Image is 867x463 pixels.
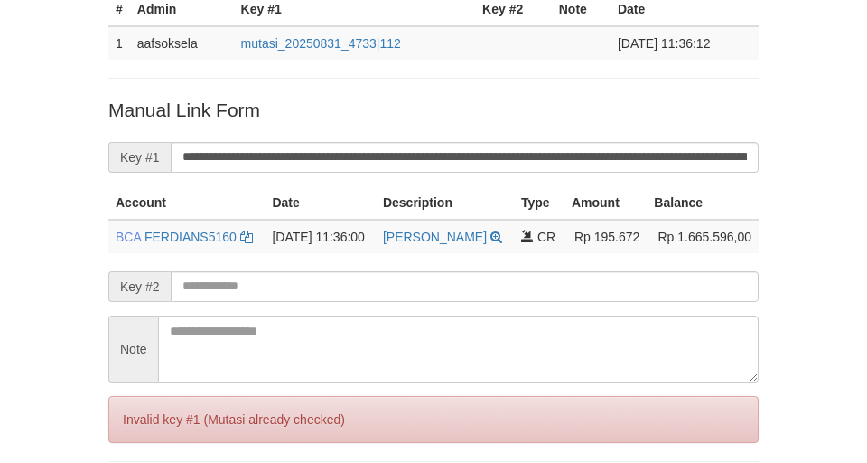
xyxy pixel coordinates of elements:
span: Note [108,316,158,383]
a: mutasi_20250831_4733|112 [241,36,401,51]
th: Type [514,186,564,220]
th: Account [108,186,265,220]
th: Balance [647,186,759,220]
td: Rp 195.672 [564,220,647,253]
td: [DATE] 11:36:12 [611,26,759,60]
a: FERDIANS5160 [144,230,237,244]
span: CR [537,230,555,244]
a: [PERSON_NAME] [383,230,487,244]
span: Key #2 [108,271,171,302]
a: Copy FERDIANS5160 to clipboard [240,230,253,244]
th: Date [265,186,376,220]
span: BCA [116,230,141,244]
th: Description [376,186,514,220]
span: Key #1 [108,142,171,173]
div: Invalid key #1 (Mutasi already checked) [108,396,759,443]
td: aafsoksela [130,26,234,60]
td: 1 [108,26,130,60]
th: Amount [564,186,647,220]
td: [DATE] 11:36:00 [265,220,376,253]
p: Manual Link Form [108,97,759,123]
td: Rp 1.665.596,00 [647,220,759,253]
